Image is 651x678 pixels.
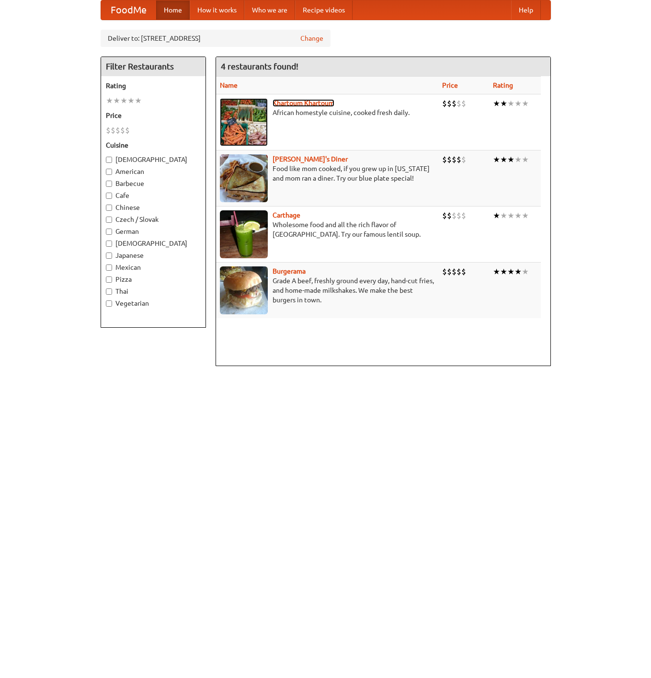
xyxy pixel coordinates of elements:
li: $ [125,125,130,136]
input: [DEMOGRAPHIC_DATA] [106,241,112,247]
p: Grade A beef, freshly ground every day, hand-cut fries, and home-made milkshakes. We make the bes... [220,276,434,305]
li: ★ [106,95,113,106]
a: Carthage [273,211,300,219]
a: Who we are [244,0,295,20]
h5: Cuisine [106,140,201,150]
li: $ [461,210,466,221]
li: $ [442,210,447,221]
li: ★ [500,154,507,165]
li: $ [452,154,457,165]
label: Cafe [106,191,201,200]
input: Czech / Slovak [106,217,112,223]
li: $ [457,210,461,221]
input: Japanese [106,253,112,259]
h5: Rating [106,81,201,91]
img: burgerama.jpg [220,266,268,314]
a: Burgerama [273,267,306,275]
div: Deliver to: [STREET_ADDRESS] [101,30,331,47]
a: Khartoum Khartoum [273,99,334,107]
p: Food like mom cooked, if you grew up in [US_STATE] and mom ran a diner. Try our blue plate special! [220,164,434,183]
li: $ [120,125,125,136]
li: ★ [507,98,514,109]
a: Name [220,81,238,89]
li: $ [461,154,466,165]
li: $ [442,98,447,109]
a: [PERSON_NAME]'s Diner [273,155,348,163]
label: Barbecue [106,179,201,188]
label: [DEMOGRAPHIC_DATA] [106,239,201,248]
input: Pizza [106,276,112,283]
li: $ [461,98,466,109]
a: Price [442,81,458,89]
input: Mexican [106,264,112,271]
li: ★ [522,154,529,165]
li: $ [442,266,447,277]
input: [DEMOGRAPHIC_DATA] [106,157,112,163]
label: Czech / Slovak [106,215,201,224]
h5: Price [106,111,201,120]
li: ★ [522,210,529,221]
li: ★ [514,266,522,277]
li: ★ [113,95,120,106]
a: Change [300,34,323,43]
label: Japanese [106,251,201,260]
a: Home [156,0,190,20]
li: $ [461,266,466,277]
li: ★ [507,210,514,221]
li: ★ [493,154,500,165]
label: Chinese [106,203,201,212]
label: [DEMOGRAPHIC_DATA] [106,155,201,164]
label: Thai [106,287,201,296]
p: Wholesome food and all the rich flavor of [GEOGRAPHIC_DATA]. Try our famous lentil soup. [220,220,434,239]
img: sallys.jpg [220,154,268,202]
a: Rating [493,81,513,89]
li: $ [115,125,120,136]
input: German [106,229,112,235]
img: carthage.jpg [220,210,268,258]
li: $ [447,210,452,221]
li: ★ [493,266,500,277]
input: Cafe [106,193,112,199]
li: ★ [500,98,507,109]
li: ★ [522,98,529,109]
li: ★ [493,98,500,109]
li: ★ [514,210,522,221]
input: Thai [106,288,112,295]
li: $ [447,266,452,277]
li: $ [452,98,457,109]
img: khartoum.jpg [220,98,268,146]
li: ★ [493,210,500,221]
li: ★ [500,266,507,277]
li: ★ [120,95,127,106]
ng-pluralize: 4 restaurants found! [221,62,298,71]
label: Mexican [106,263,201,272]
a: How it works [190,0,244,20]
li: $ [106,125,111,136]
h4: Filter Restaurants [101,57,206,76]
li: $ [457,266,461,277]
input: Barbecue [106,181,112,187]
li: ★ [507,154,514,165]
li: $ [452,210,457,221]
li: ★ [135,95,142,106]
label: American [106,167,201,176]
li: ★ [500,210,507,221]
li: ★ [514,98,522,109]
li: ★ [127,95,135,106]
input: Vegetarian [106,300,112,307]
li: ★ [522,266,529,277]
li: ★ [507,266,514,277]
label: Vegetarian [106,299,201,308]
li: $ [452,266,457,277]
li: $ [457,98,461,109]
li: $ [111,125,115,136]
a: Recipe videos [295,0,353,20]
input: American [106,169,112,175]
a: Help [511,0,541,20]
p: African homestyle cuisine, cooked fresh daily. [220,108,434,117]
label: German [106,227,201,236]
li: $ [447,154,452,165]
